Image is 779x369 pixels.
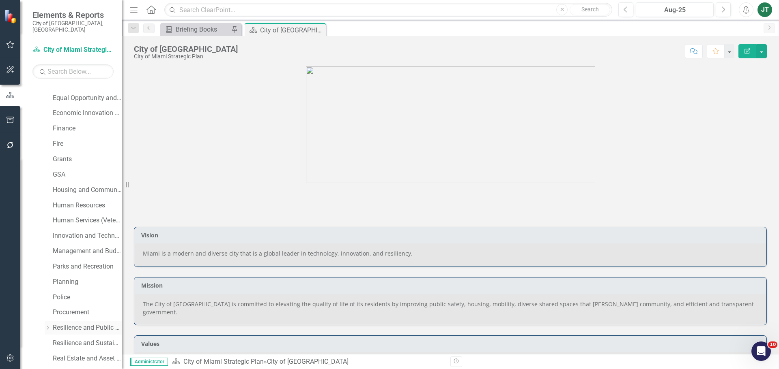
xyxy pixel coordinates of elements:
[53,323,122,333] a: Resilience and Public Works
[53,339,122,348] a: Resilience and Sustainability
[183,358,264,365] a: City of Miami Strategic Plan
[53,155,122,164] a: Grants
[53,109,122,118] a: Economic Innovation and Development
[32,64,114,79] input: Search Below...
[141,232,762,238] h3: Vision
[53,170,122,179] a: GSA
[581,6,599,13] span: Search
[53,262,122,271] a: Parks and Recreation
[260,25,324,35] div: City of [GEOGRAPHIC_DATA]
[130,358,168,366] span: Administrator
[141,282,762,288] h3: Mission
[53,216,122,225] a: Human Services (Veterans and Homeless)
[639,5,711,15] div: Aug-25
[768,341,777,348] span: 10
[3,9,19,24] img: ClearPoint Strategy
[141,341,762,347] h3: Values
[134,45,238,53] div: City of [GEOGRAPHIC_DATA]
[32,20,114,33] small: City of [GEOGRAPHIC_DATA], [GEOGRAPHIC_DATA]
[53,186,122,195] a: Housing and Community Development
[53,139,122,149] a: Fire
[143,250,413,257] span: Miami is a modern and diverse city that is a global leader in technology, innovation, and resilie...
[172,357,444,367] div: »
[53,354,122,363] a: Real Estate and Asset Management
[53,124,122,133] a: Finance
[32,45,114,55] a: City of Miami Strategic Plan
[164,3,612,17] input: Search ClearPoint...
[53,201,122,210] a: Human Resources
[53,94,122,103] a: Equal Opportunity and Diversity Programs
[570,4,610,15] button: Search
[636,2,714,17] button: Aug-25
[751,341,771,361] iframe: Intercom live chat
[267,358,349,365] div: City of [GEOGRAPHIC_DATA]
[134,53,238,60] div: City of Miami Strategic Plan
[162,24,229,34] a: Briefing Books
[32,10,114,20] span: Elements & Reports
[143,300,758,316] p: The City of [GEOGRAPHIC_DATA] is committed to elevating the quality of life of its residents by i...
[53,247,122,256] a: Management and Budget
[53,308,122,317] a: Procurement
[306,66,595,183] img: city_priorities_all%20smaller%20copy.png
[757,2,772,17] button: JT
[53,277,122,287] a: Planning
[53,231,122,241] a: Innovation and Technology
[53,293,122,302] a: Police
[176,24,229,34] div: Briefing Books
